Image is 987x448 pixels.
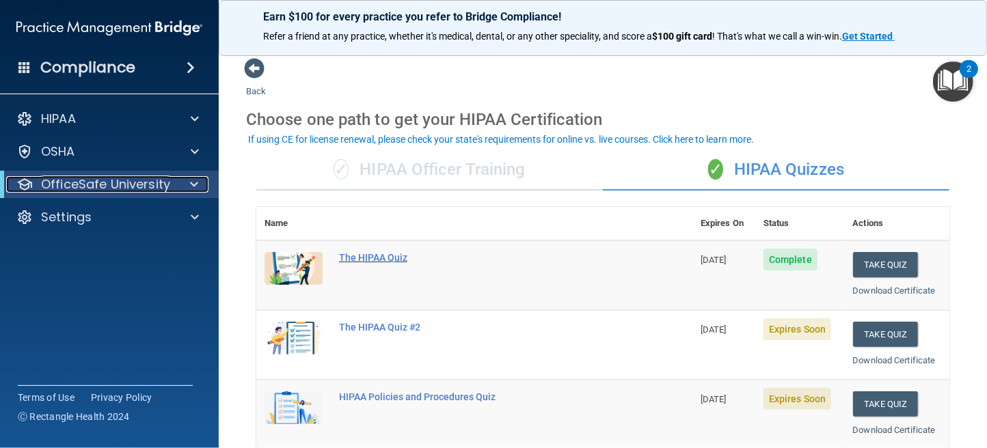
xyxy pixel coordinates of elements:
[41,111,76,127] p: HIPAA
[853,355,936,365] a: Download Certificate
[41,176,170,193] p: OfficeSafe University
[701,255,727,265] span: [DATE]
[763,318,831,340] span: Expires Soon
[41,209,92,225] p: Settings
[263,31,652,42] span: Refer a friend at any practice, whether it's medical, dental, or any other speciality, and score a
[40,58,135,77] h4: Compliance
[248,135,754,144] div: If using CE for license renewal, please check your state's requirements for online vs. live cours...
[18,410,130,423] span: Ⓒ Rectangle Health 2024
[339,252,624,263] div: The HIPAA Quiz
[966,69,971,87] div: 2
[755,207,844,240] th: Status
[246,132,756,146] button: If using CE for license renewal, please check your state's requirements for online vs. live cours...
[16,176,198,193] a: OfficeSafe University
[246,100,960,139] div: Choose one path to get your HIPAA Certification
[334,159,349,180] span: ✓
[763,249,817,270] span: Complete
[712,31,842,42] span: ! That's what we call a win-win.
[692,207,755,240] th: Expires On
[16,143,199,160] a: OSHA
[256,207,331,240] th: Name
[652,31,712,42] strong: $100 gift card
[845,207,949,240] th: Actions
[842,31,895,42] a: Get Started
[701,324,727,335] span: [DATE]
[246,70,266,96] a: Back
[933,61,973,102] button: Open Resource Center, 2 new notifications
[263,10,943,23] p: Earn $100 for every practice you refer to Bridge Compliance!
[339,391,624,402] div: HIPAA Policies and Procedures Quiz
[41,143,75,160] p: OSHA
[763,388,831,410] span: Expires Soon
[701,394,727,404] span: [DATE]
[16,14,202,42] img: PMB logo
[91,391,152,404] a: Privacy Policy
[708,159,723,180] span: ✓
[853,391,919,417] button: Take Quiz
[603,150,949,191] div: HIPAA Quizzes
[853,322,919,347] button: Take Quiz
[16,111,199,127] a: HIPAA
[339,322,624,333] div: The HIPAA Quiz #2
[256,150,603,191] div: HIPAA Officer Training
[842,31,893,42] strong: Get Started
[853,285,936,296] a: Download Certificate
[853,425,936,435] a: Download Certificate
[16,209,199,225] a: Settings
[853,252,919,277] button: Take Quiz
[18,391,75,404] a: Terms of Use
